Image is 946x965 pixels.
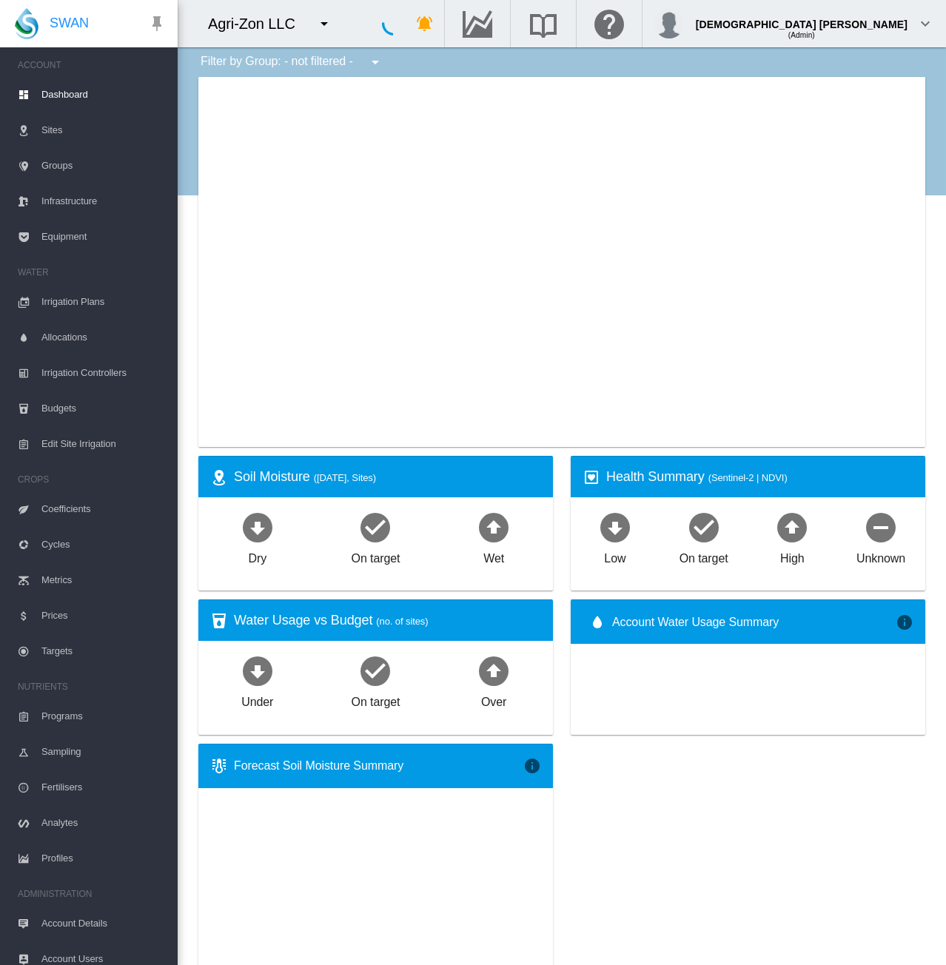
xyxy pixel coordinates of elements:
span: Coefficients [41,491,166,527]
div: Soil Moisture [234,468,541,486]
span: Allocations [41,320,166,355]
span: (no. of sites) [376,616,428,627]
span: ([DATE], Sites) [314,472,376,483]
div: High [780,545,805,567]
md-icon: icon-checkbox-marked-circle [686,509,722,545]
img: profile.jpg [654,9,684,38]
button: icon-menu-down [360,47,390,77]
span: Programs [41,699,166,734]
span: Metrics [41,562,166,598]
div: Filter by Group: - not filtered - [189,47,395,77]
md-icon: icon-thermometer-lines [210,757,228,775]
md-icon: icon-information [896,613,913,631]
span: Groups [41,148,166,184]
md-icon: icon-arrow-down-bold-circle [240,653,275,688]
span: Equipment [41,219,166,255]
md-icon: icon-pin [148,15,166,33]
md-icon: icon-water [588,613,606,631]
span: Sampling [41,734,166,770]
span: ADMINISTRATION [18,882,166,906]
md-icon: icon-minus-circle [863,509,899,545]
button: icon-bell-ring [410,9,440,38]
md-icon: icon-arrow-up-bold-circle [774,509,810,545]
span: Prices [41,598,166,633]
span: Account Water Usage Summary [612,614,896,631]
md-icon: icon-menu-down [366,53,384,71]
span: Fertilisers [41,770,166,805]
md-icon: icon-checkbox-marked-circle [358,653,393,688]
span: SWAN [50,14,89,33]
span: Sites [41,112,166,148]
md-icon: icon-checkbox-marked-circle [358,509,393,545]
span: (Admin) [788,31,815,39]
md-icon: icon-map-marker-radius [210,468,228,486]
span: NUTRIENTS [18,675,166,699]
md-icon: icon-chevron-down [916,15,934,33]
div: Water Usage vs Budget [234,611,541,630]
span: WATER [18,260,166,284]
md-icon: icon-information [523,757,541,775]
div: [DEMOGRAPHIC_DATA] [PERSON_NAME] [696,11,908,26]
md-icon: icon-menu-down [315,15,333,33]
div: On target [352,545,400,567]
div: Low [604,545,625,567]
md-icon: icon-arrow-up-bold-circle [476,653,511,688]
md-icon: Go to the Data Hub [460,15,495,33]
md-icon: Click here for help [591,15,627,33]
span: Infrastructure [41,184,166,219]
div: Dry [249,545,267,567]
md-icon: icon-bell-ring [416,15,434,33]
span: Dashboard [41,77,166,112]
span: Irrigation Plans [41,284,166,320]
span: Profiles [41,841,166,876]
span: Edit Site Irrigation [41,426,166,462]
span: Analytes [41,805,166,841]
span: Targets [41,633,166,669]
div: Health Summary [606,468,913,486]
md-icon: icon-arrow-up-bold-circle [476,509,511,545]
div: Over [481,688,506,710]
div: On target [680,545,728,567]
span: CROPS [18,468,166,491]
md-icon: icon-arrow-down-bold-circle [597,509,633,545]
img: SWAN-Landscape-Logo-Colour-drop.png [15,8,38,39]
div: Wet [483,545,504,567]
span: (Sentinel-2 | NDVI) [708,472,788,483]
md-icon: icon-cup-water [210,612,228,630]
span: Account Details [41,906,166,941]
div: Under [241,688,273,710]
button: icon-menu-down [309,9,339,38]
div: Forecast Soil Moisture Summary [234,758,523,774]
span: Budgets [41,391,166,426]
span: Cycles [41,527,166,562]
md-icon: icon-arrow-down-bold-circle [240,509,275,545]
span: ACCOUNT [18,53,166,77]
md-icon: Search the knowledge base [526,15,561,33]
div: On target [352,688,400,710]
span: Irrigation Controllers [41,355,166,391]
div: Agri-Zon LLC [208,13,309,34]
md-icon: icon-heart-box-outline [583,468,600,486]
div: Unknown [856,545,905,567]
